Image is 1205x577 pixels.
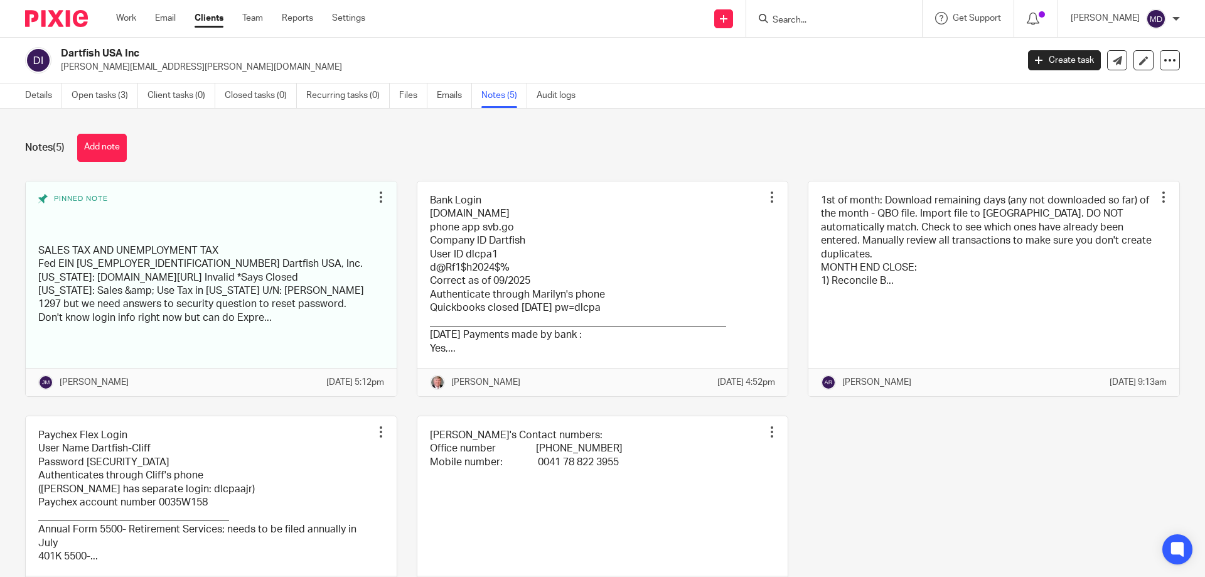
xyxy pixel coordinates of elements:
[147,84,215,108] a: Client tasks (0)
[61,61,1009,73] p: [PERSON_NAME][EMAIL_ADDRESS][PERSON_NAME][DOMAIN_NAME]
[25,10,88,27] img: Pixie
[1071,12,1140,24] p: [PERSON_NAME]
[953,14,1001,23] span: Get Support
[717,376,775,389] p: [DATE] 4:52pm
[25,84,62,108] a: Details
[771,15,884,26] input: Search
[1110,376,1167,389] p: [DATE] 9:13am
[481,84,527,108] a: Notes (5)
[451,376,520,389] p: [PERSON_NAME]
[77,134,127,162] button: Add note
[537,84,585,108] a: Audit logs
[25,141,65,154] h1: Notes
[38,194,372,235] div: Pinned note
[60,376,129,389] p: [PERSON_NAME]
[72,84,138,108] a: Open tasks (3)
[25,47,51,73] img: svg%3E
[399,84,427,108] a: Files
[282,12,313,24] a: Reports
[842,376,911,389] p: [PERSON_NAME]
[242,12,263,24] a: Team
[195,12,223,24] a: Clients
[306,84,390,108] a: Recurring tasks (0)
[1146,9,1166,29] img: svg%3E
[437,84,472,108] a: Emails
[332,12,365,24] a: Settings
[1028,50,1101,70] a: Create task
[53,143,65,153] span: (5)
[225,84,297,108] a: Closed tasks (0)
[821,375,836,390] img: svg%3E
[326,376,384,389] p: [DATE] 5:12pm
[38,375,53,390] img: svg%3E
[116,12,136,24] a: Work
[430,375,445,390] img: cd2011-crop.jpg
[155,12,176,24] a: Email
[61,47,820,60] h2: Dartfish USA Inc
